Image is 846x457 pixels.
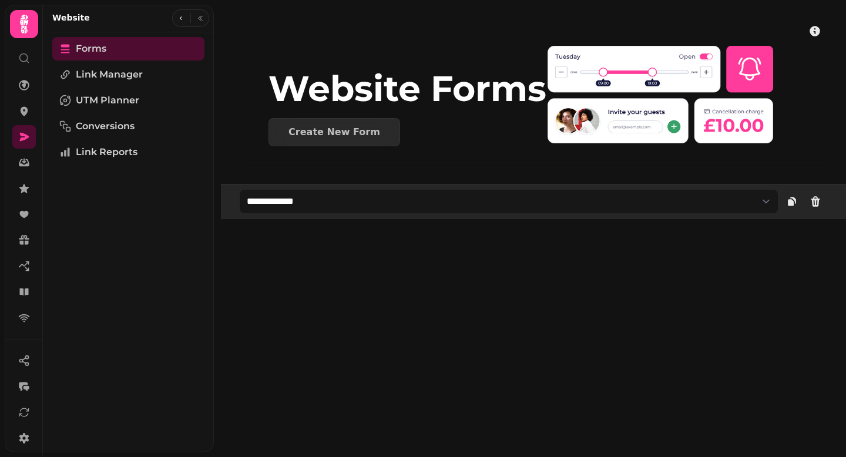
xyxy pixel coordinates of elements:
img: header [548,43,773,146]
button: clone [780,190,804,213]
span: Link Reports [76,145,137,159]
a: Link Manager [52,63,204,86]
span: Link Manager [76,68,143,82]
div: Create New Form [288,127,380,137]
span: Conversions [76,119,135,133]
span: UTM Planner [76,93,139,107]
a: UTM Planner [52,89,204,112]
button: Create New Form [268,118,400,146]
div: Website Forms [268,71,548,106]
button: delete [804,190,827,213]
a: Link Reports [52,140,204,164]
a: Conversions [52,115,204,138]
h2: Website [52,12,90,23]
a: Forms [52,37,204,61]
span: Forms [76,42,106,56]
